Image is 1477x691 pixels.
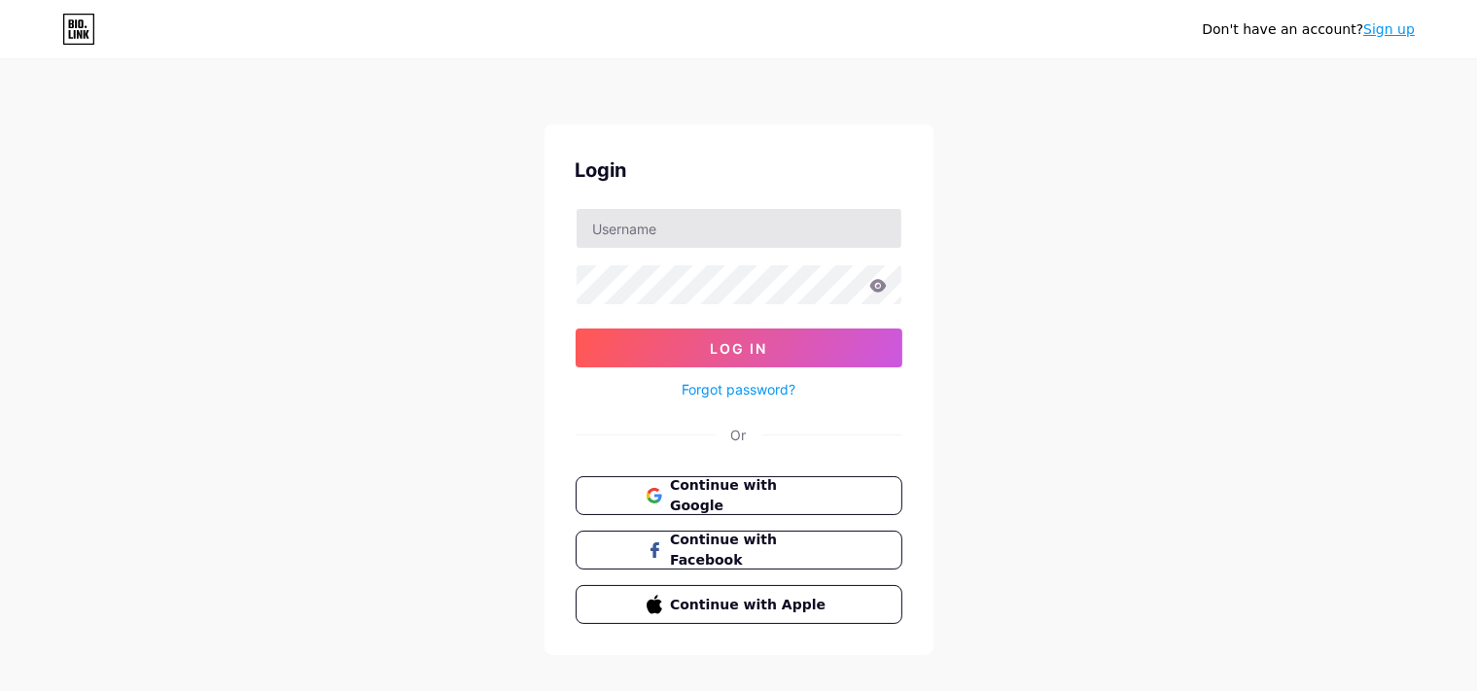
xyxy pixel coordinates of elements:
[576,155,902,185] div: Login
[576,531,902,570] button: Continue with Facebook
[682,379,795,399] a: Forgot password?
[576,585,902,624] button: Continue with Apple
[576,476,902,515] button: Continue with Google
[670,475,830,516] span: Continue with Google
[577,209,901,248] input: Username
[710,340,767,357] span: Log In
[670,530,830,570] span: Continue with Facebook
[1363,21,1415,37] a: Sign up
[670,595,830,615] span: Continue with Apple
[1202,19,1415,40] div: Don't have an account?
[576,328,902,367] button: Log In
[731,425,747,445] div: Or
